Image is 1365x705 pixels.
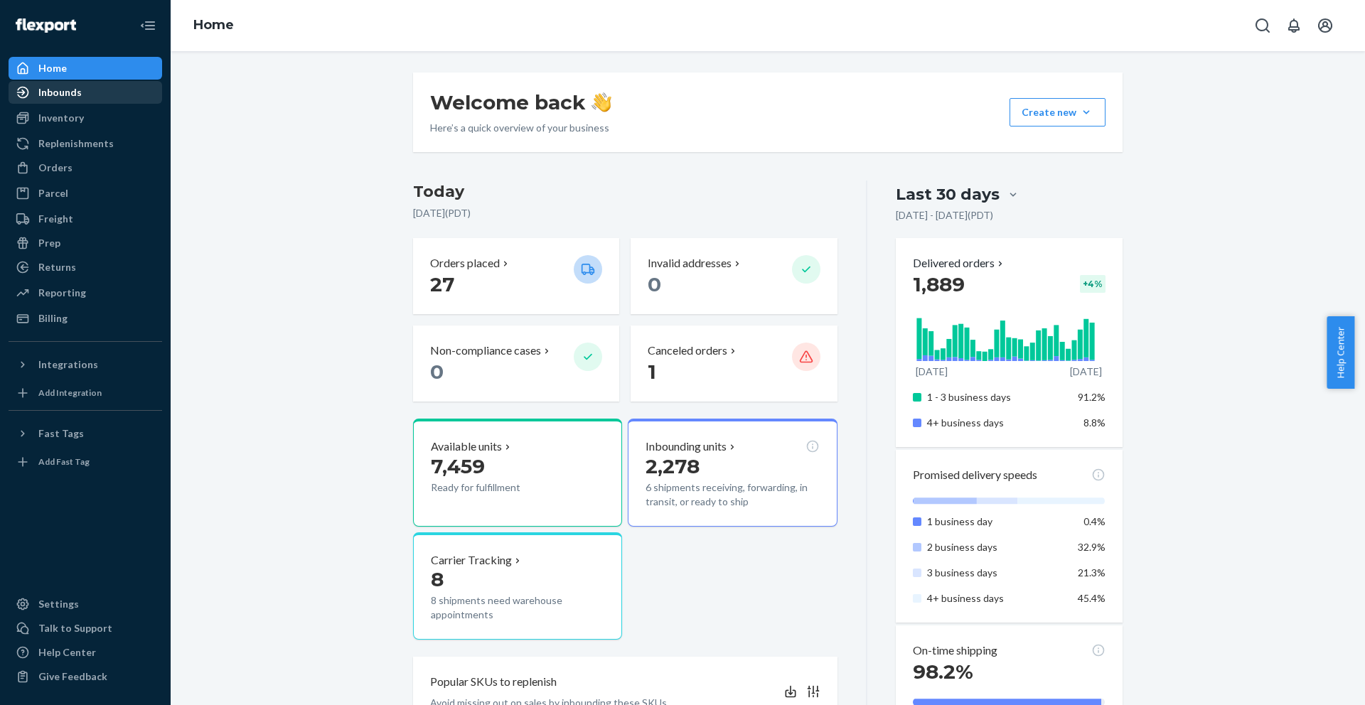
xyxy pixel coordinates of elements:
div: Parcel [38,186,68,200]
p: Ready for fulfillment [431,480,562,495]
span: 0.4% [1083,515,1106,527]
p: Inbounding units [646,438,727,455]
p: 3 business days [927,566,1067,580]
button: Integrations [9,353,162,376]
button: Create new [1010,98,1106,127]
button: Open notifications [1280,11,1308,40]
button: Carrier Tracking88 shipments need warehouse appointments [413,532,622,640]
p: [DATE] [916,365,948,379]
div: Freight [38,212,73,226]
span: 0 [430,360,444,384]
a: Home [193,17,234,33]
a: Inbounds [9,81,162,104]
a: Add Integration [9,382,162,404]
div: Help Center [38,645,96,660]
span: 21.3% [1078,566,1106,578]
div: + 4 % [1080,275,1106,293]
button: Available units7,459Ready for fulfillment [413,419,622,527]
span: 1 [648,360,656,384]
div: Add Fast Tag [38,456,90,468]
span: 45.4% [1078,592,1106,604]
div: Add Integration [38,387,102,399]
div: Orders [38,161,73,175]
button: Orders placed 27 [413,238,619,314]
p: Orders placed [430,255,500,271]
button: Give Feedback [9,665,162,688]
p: 8 shipments need warehouse appointments [431,593,604,622]
span: 98.2% [913,660,973,684]
span: 2,278 [646,454,700,478]
span: 1,889 [913,272,965,296]
a: Freight [9,208,162,230]
div: Inventory [38,111,84,125]
img: hand-wave emoji [591,92,611,112]
span: 7,459 [431,454,485,478]
div: Replenishments [38,136,114,151]
div: Last 30 days [896,183,1000,205]
div: Integrations [38,357,98,372]
a: Replenishments [9,132,162,155]
a: Settings [9,593,162,615]
p: 6 shipments receiving, forwarding, in transit, or ready to ship [646,480,819,509]
p: On-time shipping [913,642,997,659]
button: Inbounding units2,2786 shipments receiving, forwarding, in transit, or ready to ship [628,419,837,527]
img: Flexport logo [16,18,76,33]
h3: Today [413,181,837,203]
div: Fast Tags [38,426,84,441]
span: 0 [648,272,661,296]
p: Canceled orders [648,343,727,359]
div: Prep [38,236,60,250]
p: 4+ business days [927,591,1067,606]
a: Add Fast Tag [9,451,162,473]
a: Home [9,57,162,80]
div: Billing [38,311,68,325]
button: Fast Tags [9,422,162,445]
h1: Welcome back [430,90,611,115]
a: Prep [9,232,162,254]
a: Help Center [9,641,162,664]
p: [DATE] [1070,365,1102,379]
p: 4+ business days [927,416,1067,430]
button: Delivered orders [913,255,1006,271]
div: Settings [38,597,79,611]
button: Non-compliance cases 0 [413,325,619,402]
span: 32.9% [1078,541,1106,553]
a: Reporting [9,281,162,304]
button: Canceled orders 1 [631,325,837,402]
p: Available units [431,438,502,455]
div: Reporting [38,286,86,300]
div: Inbounds [38,85,82,99]
div: Home [38,61,67,75]
ol: breadcrumbs [182,5,245,46]
button: Close Navigation [134,11,162,40]
button: Open account menu [1311,11,1339,40]
span: 91.2% [1078,391,1106,403]
div: Returns [38,260,76,274]
a: Inventory [9,107,162,129]
p: Non-compliance cases [430,343,541,359]
span: 27 [430,272,454,296]
p: [DATE] ( PDT ) [413,206,837,220]
div: Talk to Support [38,621,112,635]
button: Help Center [1327,316,1354,389]
button: Invalid addresses 0 [631,238,837,314]
p: 1 - 3 business days [927,390,1067,404]
button: Open Search Box [1248,11,1277,40]
p: Popular SKUs to replenish [430,674,557,690]
div: Give Feedback [38,669,107,684]
span: 8.8% [1083,416,1106,429]
p: Promised delivery speeds [913,467,1037,483]
p: Here’s a quick overview of your business [430,121,611,135]
span: 8 [431,567,444,591]
p: Invalid addresses [648,255,732,271]
a: Billing [9,307,162,330]
p: 2 business days [927,540,1067,554]
a: Talk to Support [9,617,162,640]
p: [DATE] - [DATE] ( PDT ) [896,208,993,222]
p: Carrier Tracking [431,552,512,569]
p: 1 business day [927,515,1067,529]
a: Orders [9,156,162,179]
a: Parcel [9,182,162,205]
